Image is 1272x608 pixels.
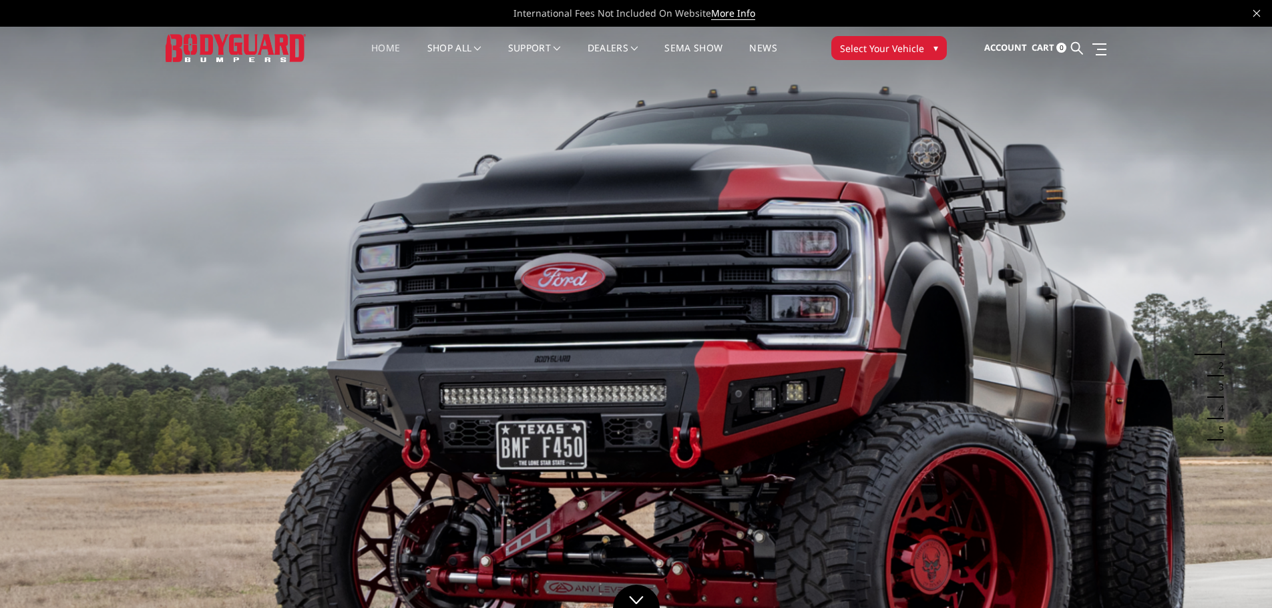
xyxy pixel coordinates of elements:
span: Account [984,41,1027,53]
button: 2 of 5 [1211,355,1224,376]
a: Support [508,43,561,69]
a: Home [371,43,400,69]
span: ▾ [933,41,938,55]
button: 5 of 5 [1211,419,1224,440]
img: BODYGUARD BUMPERS [166,34,306,61]
button: Select Your Vehicle [831,36,947,60]
a: More Info [711,7,755,20]
a: Account [984,30,1027,66]
a: Click to Down [613,585,660,608]
a: Dealers [588,43,638,69]
button: 3 of 5 [1211,376,1224,398]
a: shop all [427,43,481,69]
a: News [749,43,777,69]
span: 0 [1056,43,1066,53]
a: Cart 0 [1032,30,1066,66]
button: 4 of 5 [1211,398,1224,419]
button: 1 of 5 [1211,334,1224,355]
a: SEMA Show [664,43,722,69]
span: Cart [1032,41,1054,53]
span: Select Your Vehicle [840,41,924,55]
